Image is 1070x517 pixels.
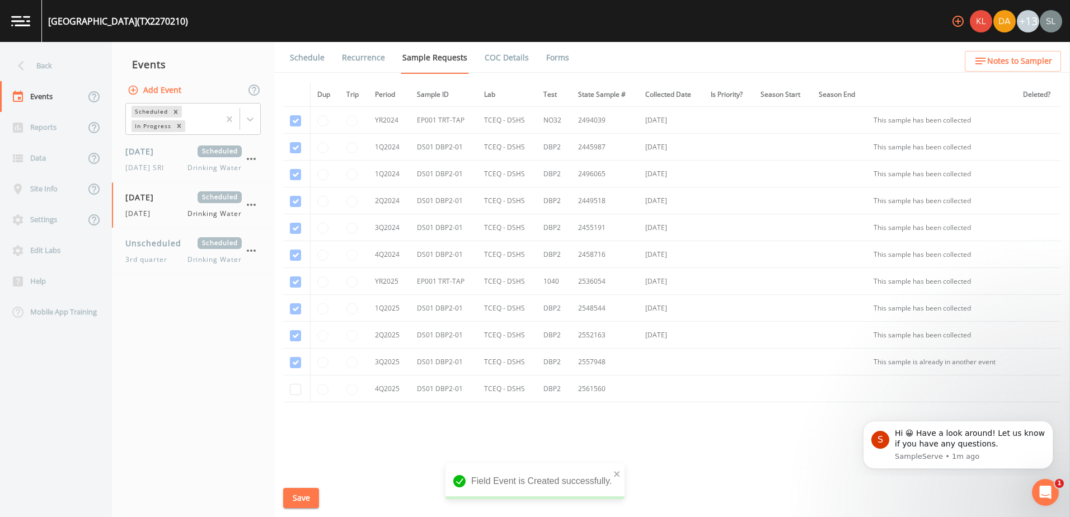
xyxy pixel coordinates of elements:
[132,106,170,117] div: Scheduled
[410,295,477,322] td: DS01 DBP2-01
[445,463,625,499] div: Field Event is Created successfully.
[571,322,639,349] td: 2552163
[483,42,531,73] a: COC Details
[340,83,368,107] th: Trip
[867,134,1016,161] td: This sample has been collected
[368,375,410,402] td: 4Q2025
[410,241,477,268] td: DS01 DBP2-01
[368,161,410,187] td: 1Q2024
[125,255,174,265] span: 3rd quarter
[368,187,410,214] td: 2Q2024
[537,349,571,375] td: DBP2
[125,237,189,249] span: Unscheduled
[639,322,704,349] td: [DATE]
[198,191,242,203] span: Scheduled
[198,237,242,249] span: Scheduled
[1032,479,1059,506] iframe: Intercom live chat
[170,106,182,117] div: Remove Scheduled
[477,268,537,295] td: TCEQ - DSHS
[368,268,410,295] td: YR2025
[639,187,704,214] td: [DATE]
[537,322,571,349] td: DBP2
[537,241,571,268] td: DBP2
[477,107,537,134] td: TCEQ - DSHS
[410,322,477,349] td: DS01 DBP2-01
[704,83,754,107] th: Is Priority?
[867,295,1016,322] td: This sample has been collected
[571,295,639,322] td: 2548544
[340,42,387,73] a: Recurrence
[639,83,704,107] th: Collected Date
[1040,10,1062,32] img: 0d5b2d5fd6ef1337b72e1b2735c28582
[571,161,639,187] td: 2496065
[368,134,410,161] td: 1Q2024
[537,268,571,295] td: 1040
[1055,479,1064,488] span: 1
[368,241,410,268] td: 4Q2024
[639,268,704,295] td: [DATE]
[132,120,173,132] div: In Progress
[477,83,537,107] th: Lab
[112,137,274,182] a: [DATE]Scheduled[DATE] SRIDrinking Water
[571,375,639,402] td: 2561560
[993,10,1016,32] img: a84961a0472e9debc750dd08a004988d
[410,187,477,214] td: DS01 DBP2-01
[410,107,477,134] td: EP001 TRT-TAP
[48,15,188,28] div: [GEOGRAPHIC_DATA] (TX2270210)
[311,83,340,107] th: Dup
[368,83,410,107] th: Period
[571,214,639,241] td: 2455191
[477,349,537,375] td: TCEQ - DSHS
[410,375,477,402] td: DS01 DBP2-01
[867,268,1016,295] td: This sample has been collected
[867,187,1016,214] td: This sample has been collected
[867,107,1016,134] td: This sample has been collected
[639,241,704,268] td: [DATE]
[571,241,639,268] td: 2458716
[639,295,704,322] td: [DATE]
[112,50,274,78] div: Events
[867,161,1016,187] td: This sample has been collected
[125,80,186,101] button: Add Event
[368,107,410,134] td: YR2024
[187,209,242,219] span: Drinking Water
[477,134,537,161] td: TCEQ - DSHS
[125,163,171,173] span: [DATE] SRI
[639,134,704,161] td: [DATE]
[410,161,477,187] td: DS01 DBP2-01
[410,134,477,161] td: DS01 DBP2-01
[537,375,571,402] td: DBP2
[1016,83,1061,107] th: Deleted?
[571,268,639,295] td: 2536054
[283,488,319,509] button: Save
[571,134,639,161] td: 2445987
[112,228,274,274] a: UnscheduledScheduled3rd quarterDrinking Water
[571,83,639,107] th: State Sample #
[477,295,537,322] td: TCEQ - DSHS
[368,214,410,241] td: 3Q2024
[867,322,1016,349] td: This sample has been collected
[867,214,1016,241] td: This sample has been collected
[537,134,571,161] td: DBP2
[812,83,867,107] th: Season End
[187,255,242,265] span: Drinking Water
[477,214,537,241] td: TCEQ - DSHS
[198,145,242,157] span: Scheduled
[537,214,571,241] td: DBP2
[401,42,469,74] a: Sample Requests
[1017,10,1039,32] div: +13
[639,107,704,134] td: [DATE]
[970,10,992,32] img: 9c4450d90d3b8045b2e5fa62e4f92659
[993,10,1016,32] div: David Weber
[11,16,30,26] img: logo
[410,268,477,295] td: EP001 TRT-TAP
[571,187,639,214] td: 2449518
[571,107,639,134] td: 2494039
[112,182,274,228] a: [DATE]Scheduled[DATE]Drinking Water
[754,83,813,107] th: Season Start
[477,375,537,402] td: TCEQ - DSHS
